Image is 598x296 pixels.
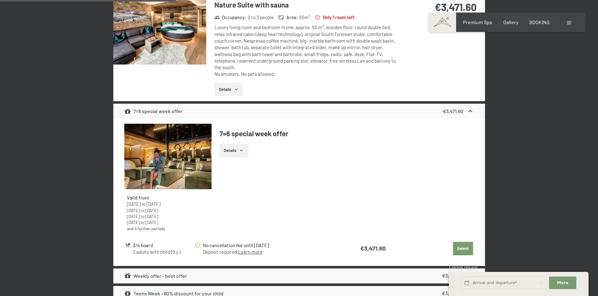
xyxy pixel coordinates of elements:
div: Weekly offer - best offer€3,865.40 [113,268,485,283]
div: to [127,219,209,225]
div: 2 adults with child (0 y.) [133,249,194,255]
time: 04/10/2025 [127,201,141,207]
button: Details [219,144,248,158]
time: 29/03/2026 [145,220,158,225]
div: to [127,213,209,219]
time: 07/03/2026 [127,220,140,225]
h4: 7=6 special week offer [219,129,474,138]
a: Premium Spa [463,19,492,25]
time: 26/10/2025 [147,201,160,207]
a: and 4 further periods [127,226,165,231]
div: 3/4 board [133,242,194,249]
time: 01/02/2026 [145,214,158,219]
div: Luxury living room and bedroom in one, approx. 50 m², wooden floor, round double bed, relax infra... [214,24,401,77]
button: Details [214,83,243,96]
strong: €3,865.40 [442,273,463,278]
strong: €3,471.60 [435,1,477,13]
strong: Area : [278,14,298,21]
strong: Occupancy : [214,14,246,21]
strong: €3,865.40 [442,290,463,296]
button: Select [453,242,473,256]
time: 01/11/2025 [127,208,140,213]
div: to [127,201,209,207]
div: to [127,207,209,213]
div: 7=6 special week offer€3,471.60 [113,104,485,119]
time: 10/01/2026 [127,214,140,219]
span: Express request [449,265,478,270]
strong: €3,471.60 [443,108,463,114]
span: 50 m² [299,14,310,21]
strong: Valid from [127,195,149,200]
time: 21/12/2025 [145,208,158,213]
div: No cancellation fee until [DATE] [203,242,333,249]
span: 2 to 3 people [248,14,274,21]
strong: €3,471.60 [360,245,386,252]
img: mss_renderimg.php [124,124,212,189]
div: Weekly offer - best offer [124,272,187,280]
span: More [557,280,568,286]
strong: Only 1 room left. [315,14,356,21]
a: Gallery [503,19,518,25]
div: Deposit required. [203,249,333,255]
a: BOOKING [529,19,550,25]
a: Learn more [238,249,262,255]
div: 7=6 special week offer [124,107,182,115]
button: More [549,277,576,289]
